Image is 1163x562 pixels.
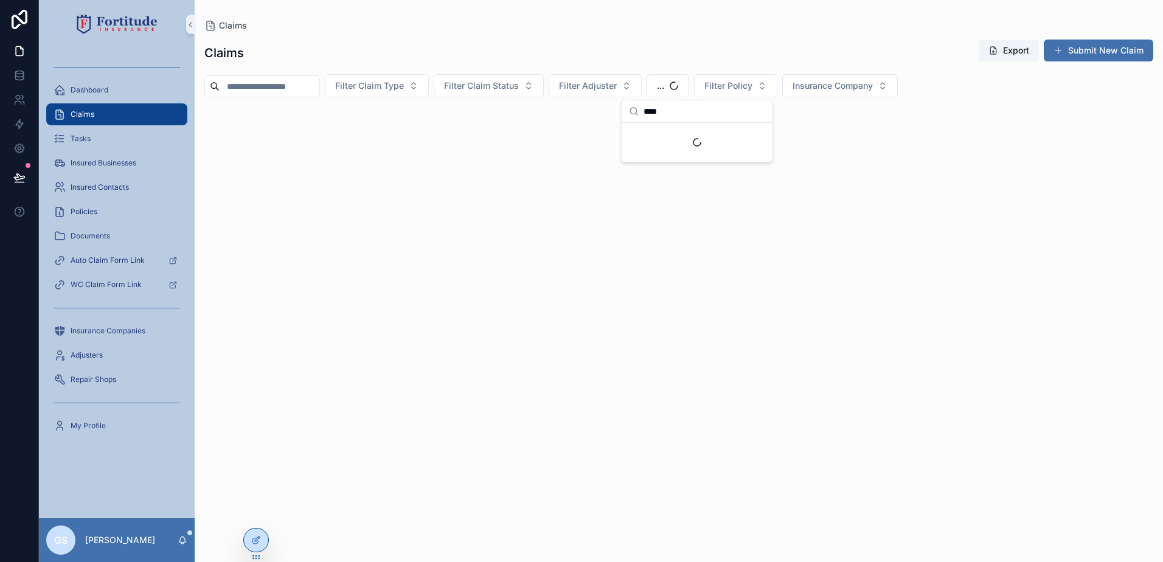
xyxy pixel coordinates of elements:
[46,274,187,296] a: WC Claim Form Link
[71,182,129,192] span: Insured Contacts
[694,74,777,97] button: Select Button
[219,19,247,32] span: Claims
[444,80,519,92] span: Filter Claim Status
[71,207,97,217] span: Policies
[46,176,187,198] a: Insured Contacts
[46,344,187,366] a: Adjusters
[46,152,187,174] a: Insured Businesses
[204,19,247,32] a: Claims
[46,225,187,247] a: Documents
[657,80,664,92] span: ...
[704,80,752,92] span: Filter Policy
[46,415,187,437] a: My Profile
[71,85,108,95] span: Dashboard
[71,109,94,119] span: Claims
[622,123,772,162] div: Suggestions
[46,128,187,150] a: Tasks
[559,80,617,92] span: Filter Adjuster
[46,320,187,342] a: Insurance Companies
[1044,40,1153,61] button: Submit New Claim
[325,74,429,97] button: Select Button
[77,15,158,34] img: App logo
[204,44,244,61] h1: Claims
[71,158,136,168] span: Insured Businesses
[46,201,187,223] a: Policies
[549,74,642,97] button: Select Button
[71,280,142,290] span: WC Claim Form Link
[85,534,155,546] p: [PERSON_NAME]
[71,134,91,144] span: Tasks
[979,40,1039,61] button: Export
[335,80,404,92] span: Filter Claim Type
[71,375,116,384] span: Repair Shops
[46,249,187,271] a: Auto Claim Form Link
[434,74,544,97] button: Select Button
[54,533,68,547] span: GS
[46,369,187,390] a: Repair Shops
[71,231,110,241] span: Documents
[46,103,187,125] a: Claims
[71,350,103,360] span: Adjusters
[39,49,195,453] div: scrollable content
[46,79,187,101] a: Dashboard
[782,74,898,97] button: Select Button
[793,80,873,92] span: Insurance Company
[71,326,145,336] span: Insurance Companies
[647,74,689,97] button: Select Button
[71,421,106,431] span: My Profile
[71,255,145,265] span: Auto Claim Form Link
